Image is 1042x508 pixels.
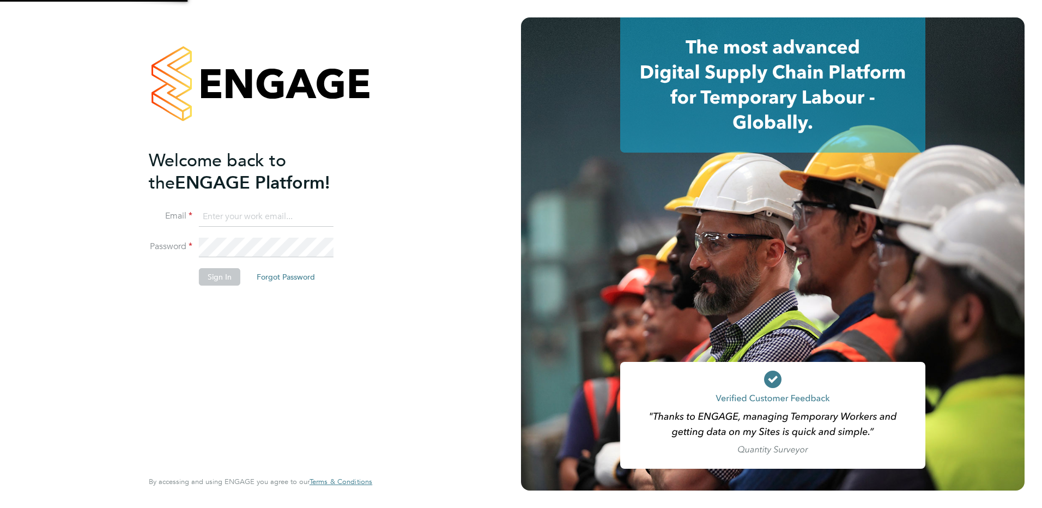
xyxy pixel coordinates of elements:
h2: ENGAGE Platform! [149,149,361,194]
button: Forgot Password [248,268,324,286]
label: Email [149,210,192,222]
span: By accessing and using ENGAGE you agree to our [149,477,372,486]
a: Terms & Conditions [310,477,372,486]
span: Welcome back to the [149,150,286,193]
label: Password [149,241,192,252]
button: Sign In [199,268,240,286]
input: Enter your work email... [199,207,334,227]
